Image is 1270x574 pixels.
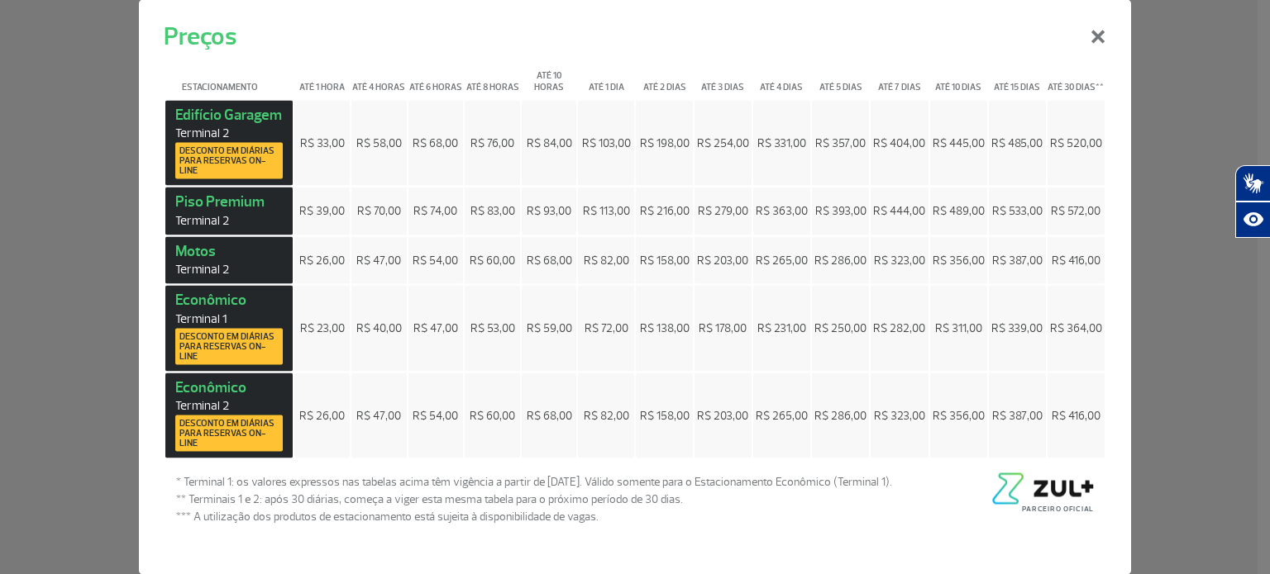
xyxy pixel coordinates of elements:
[578,56,634,98] th: Até 1 dia
[175,212,283,228] span: Terminal 2
[933,204,985,218] span: R$ 489,00
[1052,408,1101,422] span: R$ 416,00
[873,321,925,335] span: R$ 282,00
[164,17,236,55] h5: Preços
[815,135,866,149] span: R$ 357,00
[753,56,810,98] th: Até 4 dias
[814,408,867,422] span: R$ 286,00
[935,321,982,335] span: R$ 311,00
[527,204,571,218] span: R$ 93,00
[176,473,892,491] span: * Terminal 1: os valores expressos nas tabelas acima têm vigência a partir de [DATE]. Válido some...
[697,253,748,267] span: R$ 203,00
[470,408,515,422] span: R$ 60,00
[992,408,1043,422] span: R$ 387,00
[1022,505,1094,514] span: Parceiro Oficial
[351,56,407,98] th: Até 4 horas
[582,135,631,149] span: R$ 103,00
[640,253,690,267] span: R$ 158,00
[874,253,925,267] span: R$ 323,00
[640,321,690,335] span: R$ 138,00
[992,253,1043,267] span: R$ 387,00
[1235,202,1270,238] button: Abrir recursos assistivos.
[697,135,749,149] span: R$ 254,00
[584,253,629,267] span: R$ 82,00
[814,321,867,335] span: R$ 250,00
[175,126,283,141] span: Terminal 2
[527,321,572,335] span: R$ 59,00
[871,56,928,98] th: Até 7 dias
[176,491,892,508] span: ** Terminais 1 e 2: após 30 diárias, começa a viger esta mesma tabela para o próximo período de 3...
[300,321,345,335] span: R$ 23,00
[299,408,345,422] span: R$ 26,00
[636,56,692,98] th: Até 2 dias
[356,321,402,335] span: R$ 40,00
[299,204,345,218] span: R$ 39,00
[873,204,925,218] span: R$ 444,00
[294,56,350,98] th: Até 1 hora
[874,408,925,422] span: R$ 323,00
[1235,165,1270,202] button: Abrir tradutor de língua de sinais.
[356,253,401,267] span: R$ 47,00
[179,419,279,448] span: Desconto em diárias para reservas on-line
[527,135,572,149] span: R$ 84,00
[991,321,1043,335] span: R$ 339,00
[175,241,283,278] strong: Motos
[175,377,283,452] strong: Econômico
[583,204,630,218] span: R$ 113,00
[413,204,457,218] span: R$ 74,00
[522,56,577,98] th: Até 10 horas
[470,321,515,335] span: R$ 53,00
[873,135,925,149] span: R$ 404,00
[933,135,985,149] span: R$ 445,00
[933,408,985,422] span: R$ 356,00
[756,253,808,267] span: R$ 265,00
[756,204,808,218] span: R$ 363,00
[695,56,752,98] th: Até 3 dias
[640,204,690,218] span: R$ 216,00
[699,321,747,335] span: R$ 178,00
[585,321,628,335] span: R$ 72,00
[176,508,892,525] span: *** A utilização dos produtos de estacionamento está sujeita à disponibilidade de vagas.
[584,408,629,422] span: R$ 82,00
[527,408,572,422] span: R$ 68,00
[756,408,808,422] span: R$ 265,00
[413,321,458,335] span: R$ 47,00
[697,408,748,422] span: R$ 203,00
[356,408,401,422] span: R$ 47,00
[1052,253,1101,267] span: R$ 416,00
[175,311,283,326] span: Terminal 1
[933,253,985,267] span: R$ 356,00
[988,473,1094,505] img: logo-zul-black.png
[408,56,464,98] th: Até 6 horas
[175,291,283,365] strong: Econômico
[815,204,867,218] span: R$ 393,00
[527,253,572,267] span: R$ 68,00
[300,135,345,149] span: R$ 33,00
[465,56,520,98] th: Até 8 horas
[413,135,458,149] span: R$ 68,00
[930,56,987,98] th: Até 10 dias
[698,204,748,218] span: R$ 279,00
[175,262,283,278] span: Terminal 2
[989,56,1046,98] th: Até 15 dias
[179,331,279,361] span: Desconto em diárias para reservas on-line
[299,253,345,267] span: R$ 26,00
[1051,204,1101,218] span: R$ 572,00
[413,408,458,422] span: R$ 54,00
[992,204,1043,218] span: R$ 533,00
[1235,165,1270,238] div: Plugin de acessibilidade da Hand Talk.
[413,253,458,267] span: R$ 54,00
[175,105,283,179] strong: Edifício Garagem
[1050,135,1102,149] span: R$ 520,00
[640,408,690,422] span: R$ 158,00
[814,253,867,267] span: R$ 286,00
[357,204,401,218] span: R$ 70,00
[1050,321,1102,335] span: R$ 364,00
[356,135,402,149] span: R$ 58,00
[640,135,690,149] span: R$ 198,00
[757,321,806,335] span: R$ 231,00
[1048,56,1105,98] th: Até 30 dias**
[470,135,514,149] span: R$ 76,00
[175,398,283,414] span: Terminal 2
[179,146,279,176] span: Desconto em diárias para reservas on-line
